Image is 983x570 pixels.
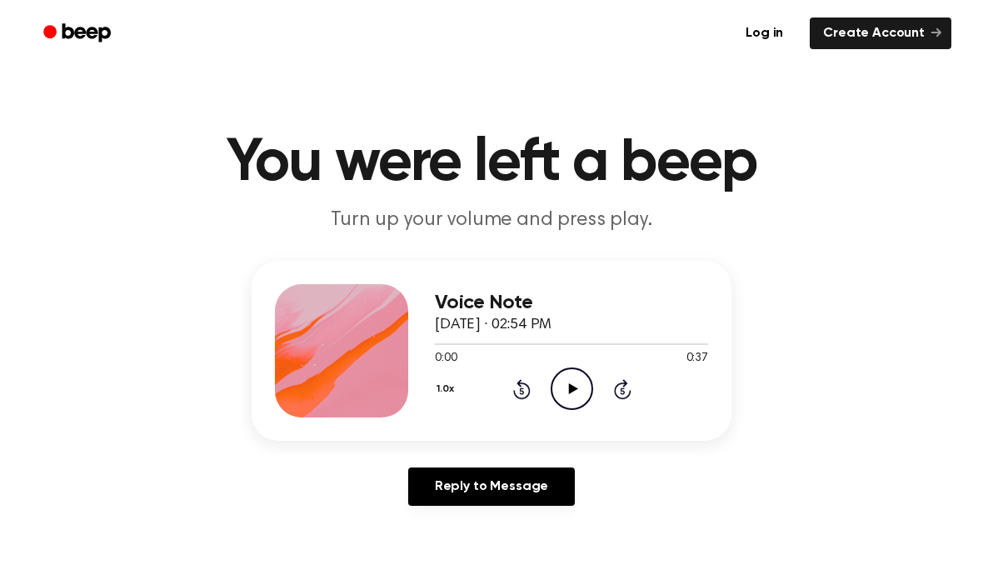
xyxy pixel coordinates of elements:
span: [DATE] · 02:54 PM [435,317,551,332]
button: 1.0x [435,375,460,403]
a: Log in [729,14,800,52]
span: 0:37 [686,350,708,367]
h3: Voice Note [435,292,708,314]
p: Turn up your volume and press play. [172,207,811,234]
a: Reply to Message [408,467,575,506]
a: Create Account [810,17,951,49]
h1: You were left a beep [65,133,918,193]
span: 0:00 [435,350,457,367]
a: Beep [32,17,126,50]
